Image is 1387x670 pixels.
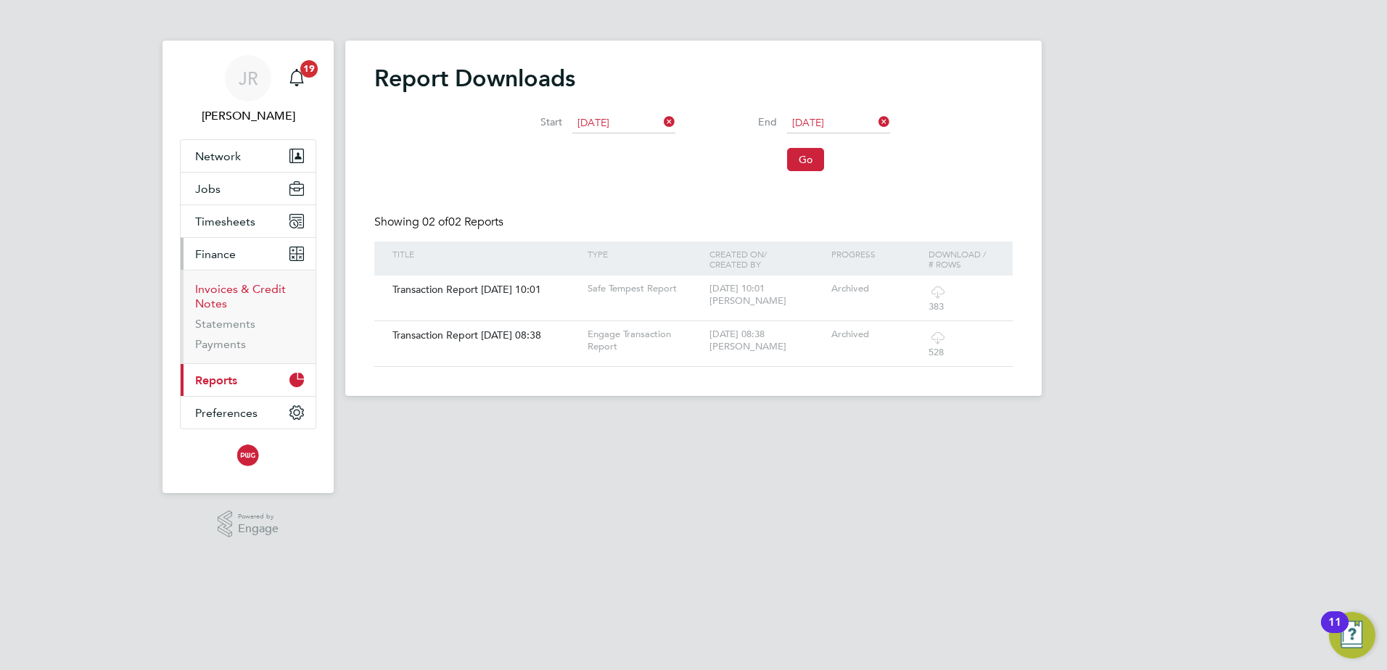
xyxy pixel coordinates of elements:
span: Reports [195,373,237,387]
div: Title [389,241,584,266]
div: Safe Tempest Report [584,276,706,302]
div: [DATE] 08:38 [706,321,828,360]
img: pwg-logo-retina.png [234,444,263,467]
span: Preferences [195,406,258,420]
span: JR [239,69,258,88]
span: # Rows [929,258,961,270]
div: Download / [925,241,998,276]
button: Reports [181,364,316,396]
span: 528 [929,346,944,358]
input: Select one [572,113,675,133]
span: 02 of [422,215,448,229]
a: JR[PERSON_NAME] [180,55,316,125]
div: Progress [828,241,925,266]
button: Preferences [181,397,316,429]
nav: Main navigation [162,41,334,493]
div: Transaction Report [DATE] 10:01 [389,276,584,303]
div: Type [584,241,706,266]
div: Showing [374,215,506,230]
span: / Created By [709,248,767,270]
div: 11 [1328,622,1341,641]
span: Finance [195,247,236,261]
a: Invoices & Credit Notes [195,282,286,310]
div: Transaction Report [DATE] 08:38 [389,321,584,349]
span: [PERSON_NAME] [709,294,786,307]
span: Powered by [238,510,279,523]
a: Powered byEngage [218,510,279,538]
span: [PERSON_NAME] [709,340,786,352]
button: Jobs [181,173,316,204]
button: Go [787,148,824,171]
span: Network [195,149,241,163]
div: Created On [706,241,828,276]
button: Finance [181,238,316,270]
div: [DATE] 10:01 [706,276,828,315]
a: Go to home page [180,444,316,467]
label: End [712,115,777,128]
button: Network [181,140,316,172]
div: Archived [828,276,925,302]
button: Open Resource Center, 11 new notifications [1329,612,1375,658]
span: 02 Reports [422,215,503,229]
input: Select one [787,113,890,133]
a: Statements [195,317,255,331]
a: Payments [195,337,246,351]
span: Jobs [195,182,221,196]
button: Timesheets [181,205,316,237]
h2: Report Downloads [374,64,1013,93]
span: Engage [238,523,279,535]
span: 19 [300,60,318,78]
div: Finance [181,270,316,363]
span: 383 [929,300,944,313]
a: 19 [282,55,311,102]
label: Start [497,115,562,128]
div: Engage Transaction Report [584,321,706,360]
div: Archived [828,321,925,348]
span: Jennifer Rigby [180,107,316,125]
span: Timesheets [195,215,255,228]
